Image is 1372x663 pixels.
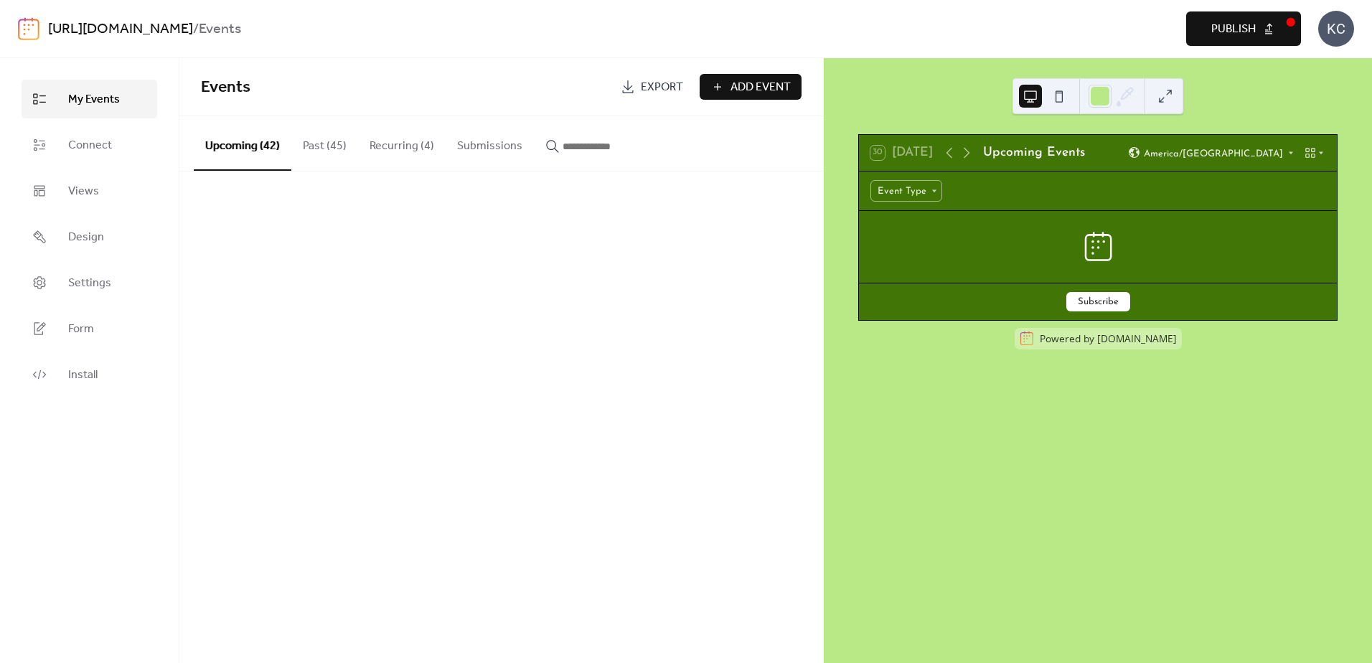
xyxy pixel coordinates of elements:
b: Events [199,16,241,43]
span: Add Event [730,79,791,96]
button: Subscribe [1066,292,1130,312]
span: Settings [68,275,111,292]
span: Form [68,321,94,338]
button: Add Event [700,74,802,100]
a: [URL][DOMAIN_NAME] [48,16,193,43]
img: logo [18,17,39,40]
a: Form [22,309,157,348]
a: Export [610,74,694,100]
div: Upcoming Events [983,144,1085,162]
span: Views [68,183,99,200]
a: [DOMAIN_NAME] [1097,331,1177,345]
a: Install [22,355,157,394]
span: Publish [1211,21,1256,38]
span: Events [201,72,250,103]
span: Export [641,79,683,96]
button: Upcoming (42) [194,116,291,171]
a: My Events [22,80,157,118]
a: Connect [22,126,157,164]
span: Install [68,367,98,384]
button: Past (45) [291,116,358,169]
button: Publish [1186,11,1301,46]
a: Views [22,171,157,210]
a: Settings [22,263,157,302]
div: Powered by [1040,331,1177,345]
button: Submissions [446,116,534,169]
a: Design [22,217,157,256]
b: / [193,16,199,43]
span: America/[GEOGRAPHIC_DATA] [1144,149,1283,158]
button: Recurring (4) [358,116,446,169]
span: Connect [68,137,112,154]
span: My Events [68,91,120,108]
span: Design [68,229,104,246]
div: KC [1318,11,1354,47]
